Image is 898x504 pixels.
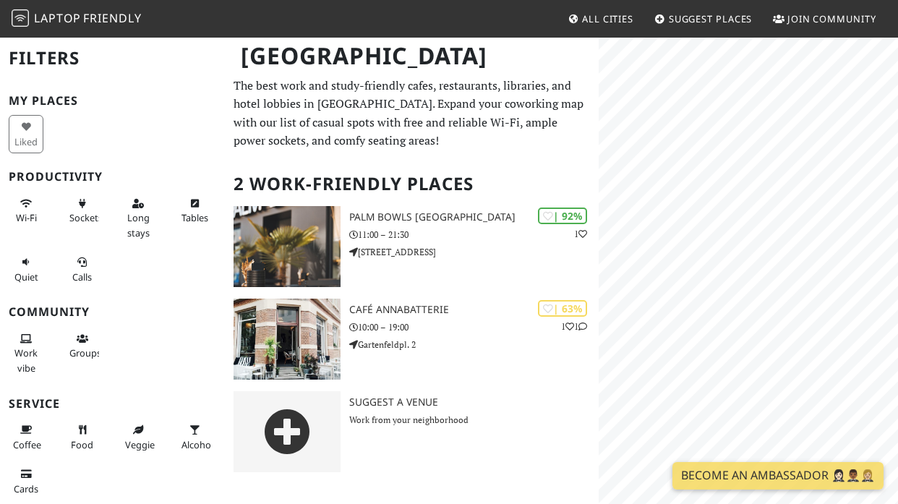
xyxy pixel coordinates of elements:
span: Laptop [34,10,81,26]
h3: Café Annabatterie [349,304,599,316]
a: Join Community [767,6,882,32]
h3: Suggest a Venue [349,396,599,409]
p: 1 [574,227,587,241]
h3: My Places [9,94,216,108]
button: Calls [65,250,100,289]
h3: Palm Bowls [GEOGRAPHIC_DATA] [349,211,599,223]
p: 1 1 [561,320,587,333]
img: Palm Bowls Mainz [234,206,341,287]
span: Veggie [125,438,155,451]
span: Quiet [14,270,38,283]
button: Food [65,418,100,456]
span: Work-friendly tables [181,211,208,224]
span: Food [71,438,93,451]
button: Quiet [9,250,43,289]
span: Stable Wi-Fi [16,211,37,224]
span: Video/audio calls [72,270,92,283]
a: Become an Ambassador 🤵🏻‍♀️🤵🏾‍♂️🤵🏼‍♀️ [672,462,884,490]
span: Power sockets [69,211,103,224]
a: Suggest a Venue Work from your neighborhood [225,391,599,472]
button: Work vibe [9,327,43,380]
span: Group tables [69,346,101,359]
button: Alcohol [177,418,212,456]
h3: Service [9,397,216,411]
a: Palm Bowls Mainz | 92% 1 Palm Bowls [GEOGRAPHIC_DATA] 11:00 – 21:30 [STREET_ADDRESS] [225,206,599,287]
button: Groups [65,327,100,365]
h3: Community [9,305,216,319]
button: Wi-Fi [9,192,43,230]
div: | 92% [538,208,587,224]
p: 10:00 – 19:00 [349,320,599,334]
h1: [GEOGRAPHIC_DATA] [229,36,596,76]
button: Long stays [121,192,155,244]
span: People working [14,346,38,374]
p: 11:00 – 21:30 [349,228,599,242]
button: Veggie [121,418,155,456]
div: | 63% [538,300,587,317]
span: Credit cards [14,482,38,495]
a: Suggest Places [649,6,758,32]
p: Work from your neighborhood [349,413,599,427]
h3: Productivity [9,170,216,184]
a: LaptopFriendly LaptopFriendly [12,7,142,32]
a: All Cities [562,6,639,32]
p: [STREET_ADDRESS] [349,245,599,259]
span: Join Community [787,12,876,25]
h2: 2 Work-Friendly Places [234,162,591,206]
span: Long stays [127,211,150,239]
button: Coffee [9,418,43,456]
span: Suggest Places [669,12,753,25]
button: Sockets [65,192,100,230]
a: Café Annabatterie | 63% 11 Café Annabatterie 10:00 – 19:00 Gartenfeldpl. 2 [225,299,599,380]
p: The best work and study-friendly cafes, restaurants, libraries, and hotel lobbies in [GEOGRAPHIC_... [234,77,591,150]
button: Cards [9,462,43,500]
h2: Filters [9,36,216,80]
img: LaptopFriendly [12,9,29,27]
span: Friendly [83,10,141,26]
img: gray-place-d2bdb4477600e061c01bd816cc0f2ef0cfcb1ca9e3ad78868dd16fb2af073a21.png [234,391,341,472]
button: Tables [177,192,212,230]
span: Alcohol [181,438,213,451]
p: Gartenfeldpl. 2 [349,338,599,351]
span: Coffee [13,438,41,451]
span: All Cities [582,12,633,25]
img: Café Annabatterie [234,299,341,380]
